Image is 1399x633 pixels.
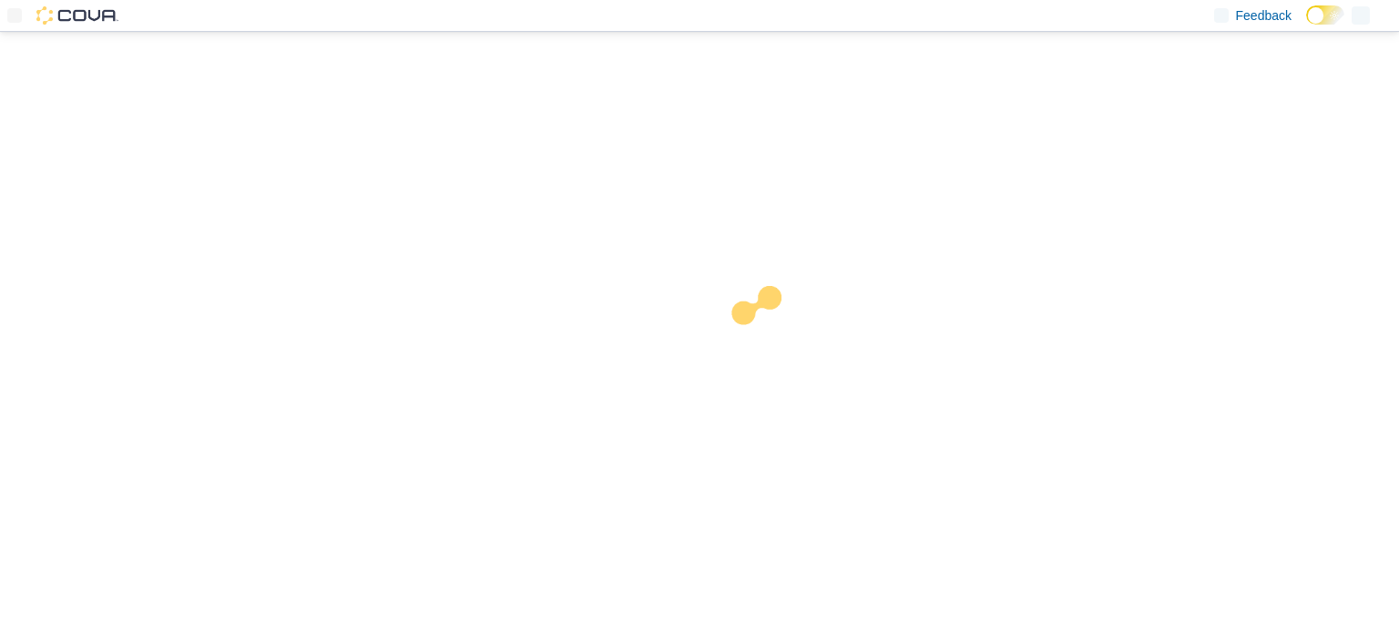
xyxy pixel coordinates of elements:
[699,272,836,409] img: cova-loader
[36,6,118,25] img: Cova
[1236,6,1292,25] span: Feedback
[1306,5,1344,25] input: Dark Mode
